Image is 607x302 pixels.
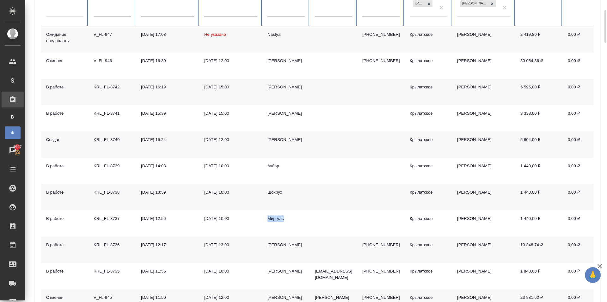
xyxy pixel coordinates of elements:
[452,79,515,105] td: [PERSON_NAME]
[410,189,447,196] div: Крылатское
[410,215,447,222] div: Крылатское
[94,31,131,38] div: V_FL-947
[413,0,426,7] div: Крылатское
[204,294,257,301] div: [DATE] 12:00
[452,26,515,53] td: [PERSON_NAME]
[410,242,447,248] div: Крылатское
[267,110,305,117] div: [PERSON_NAME]
[267,84,305,90] div: [PERSON_NAME]
[267,215,305,222] div: Миргуль
[141,189,194,196] div: [DATE] 13:59
[515,26,563,53] td: 2 419,80 ₽
[46,215,83,222] div: В работе
[515,53,563,79] td: 30 054,36 ₽
[94,110,131,117] div: KRL_FL-8741
[204,189,257,196] div: [DATE] 10:00
[141,110,194,117] div: [DATE] 15:39
[452,210,515,237] td: [PERSON_NAME]
[410,110,447,117] div: Крылатское
[46,163,83,169] div: В работе
[46,294,83,301] div: Отменен
[410,163,447,169] div: Крылатское
[5,111,21,123] a: В
[204,215,257,222] div: [DATE] 10:00
[46,137,83,143] div: Создан
[410,294,447,301] div: Крылатское
[204,137,257,143] div: [DATE] 12:00
[315,268,352,281] p: [EMAIL_ADDRESS][DOMAIN_NAME]
[204,268,257,274] div: [DATE] 10:00
[94,215,131,222] div: KRL_FL-8737
[515,79,563,105] td: 5 595,00 ₽
[267,137,305,143] div: [PERSON_NAME]
[452,53,515,79] td: [PERSON_NAME]
[452,263,515,289] td: [PERSON_NAME]
[141,84,194,90] div: [DATE] 16:19
[204,163,257,169] div: [DATE] 10:00
[267,58,305,64] div: [PERSON_NAME]
[204,110,257,117] div: [DATE] 15:00
[267,268,305,274] div: [PERSON_NAME]
[46,84,83,90] div: В работе
[94,268,131,274] div: KRL_FL-8735
[362,268,400,274] p: [PHONE_NUMBER]
[8,114,17,120] span: В
[362,31,400,38] p: [PHONE_NUMBER]
[267,189,305,196] div: Шохрух
[141,31,194,38] div: [DATE] 17:08
[362,242,400,248] p: [PHONE_NUMBER]
[410,31,447,38] div: Крылатское
[94,189,131,196] div: KRL_FL-8738
[452,105,515,132] td: [PERSON_NAME]
[267,31,305,38] div: Nastya
[362,58,400,64] p: [PHONE_NUMBER]
[141,294,194,301] div: [DATE] 11:50
[9,144,25,150] span: 4927
[94,294,131,301] div: V_FL-945
[46,110,83,117] div: В работе
[141,58,194,64] div: [DATE] 16:30
[94,242,131,248] div: KRL_FL-8736
[515,210,563,237] td: 1 440,00 ₽
[204,84,257,90] div: [DATE] 15:00
[46,58,83,64] div: Отменен
[362,294,400,301] p: [PHONE_NUMBER]
[141,137,194,143] div: [DATE] 15:24
[204,58,257,64] div: [DATE] 12:00
[515,132,563,158] td: 5 604,00 ₽
[452,237,515,263] td: [PERSON_NAME]
[587,268,598,282] span: 🙏
[267,294,305,301] div: [PERSON_NAME]
[8,130,17,136] span: Ф
[46,189,83,196] div: В работе
[267,242,305,248] div: [PERSON_NAME]
[452,158,515,184] td: [PERSON_NAME]
[452,184,515,210] td: [PERSON_NAME]
[94,84,131,90] div: KRL_FL-8742
[515,158,563,184] td: 1 440,00 ₽
[204,32,226,37] span: Не указано
[515,184,563,210] td: 1 440,00 ₽
[141,215,194,222] div: [DATE] 12:56
[2,142,24,158] a: 4927
[5,126,21,139] a: Ф
[46,242,83,248] div: В работе
[515,263,563,289] td: 1 848,00 ₽
[46,31,83,44] div: Ожидание предоплаты
[94,58,131,64] div: V_FL-946
[410,84,447,90] div: Крылатское
[46,268,83,274] div: В работе
[410,137,447,143] div: Крылатское
[515,105,563,132] td: 3 333,00 ₽
[267,163,305,169] div: Акбар
[460,0,489,7] div: [PERSON_NAME]
[141,163,194,169] div: [DATE] 14:03
[94,137,131,143] div: KRL_FL-8740
[141,242,194,248] div: [DATE] 12:17
[410,268,447,274] div: Крылатское
[141,268,194,274] div: [DATE] 11:56
[410,58,447,64] div: Крылатское
[204,242,257,248] div: [DATE] 13:00
[452,132,515,158] td: [PERSON_NAME]
[585,267,601,283] button: 🙏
